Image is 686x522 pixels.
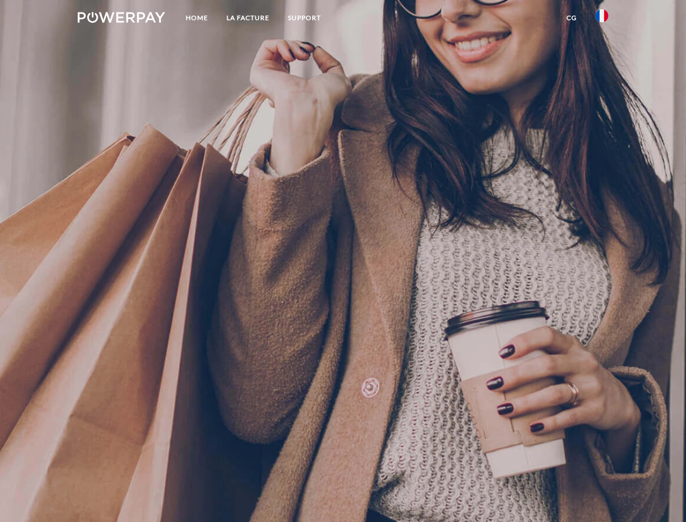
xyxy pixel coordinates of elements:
[557,8,586,28] a: CG
[78,12,165,23] img: logo-powerpay-white.svg
[279,8,330,28] a: Support
[217,8,279,28] a: LA FACTURE
[595,9,608,22] img: fr
[177,8,217,28] a: Home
